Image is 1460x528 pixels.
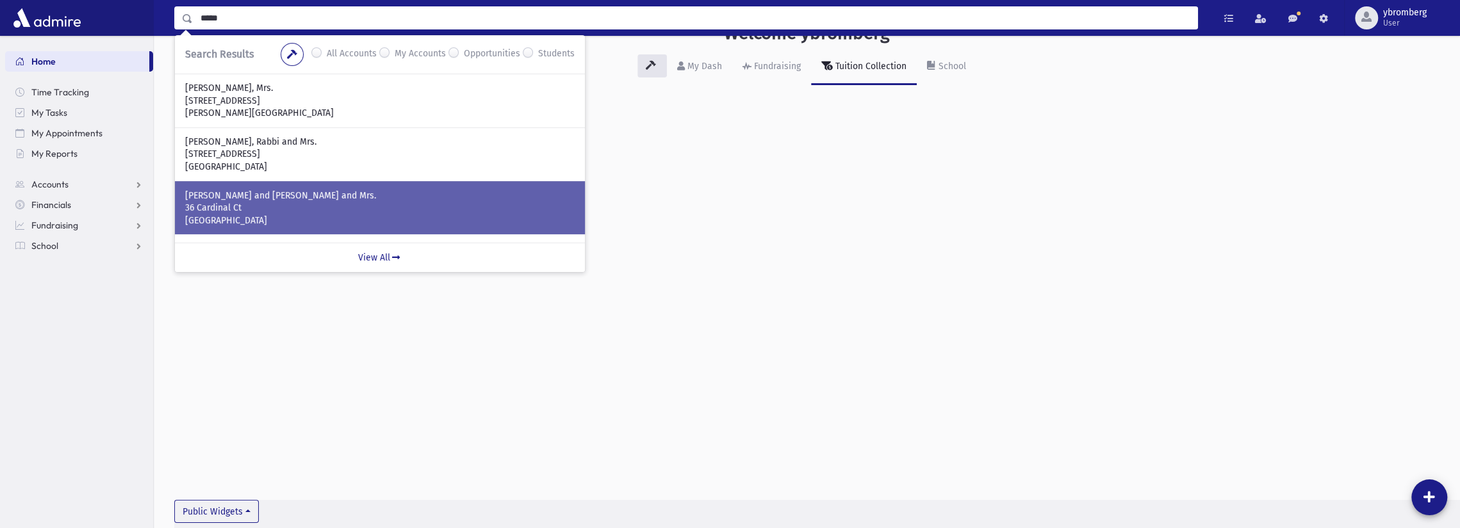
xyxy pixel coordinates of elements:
div: School [936,61,966,72]
a: Fundraising [5,215,153,236]
p: [GEOGRAPHIC_DATA] [185,214,575,227]
p: [PERSON_NAME] and [PERSON_NAME] and Mrs. [185,189,575,202]
span: Home [31,56,56,67]
span: My Tasks [31,107,67,118]
span: My Reports [31,148,78,159]
span: User [1383,18,1427,28]
p: [GEOGRAPHIC_DATA] [185,161,575,173]
div: My Dash [685,61,722,72]
p: [PERSON_NAME], Rabbi and Mrs. [185,136,575,148]
img: AdmirePro [10,5,84,31]
p: [PERSON_NAME][GEOGRAPHIC_DATA] [185,107,575,120]
span: Time Tracking [31,86,89,98]
label: Students [538,47,575,62]
span: Search Results [185,48,254,60]
a: Home [5,51,149,72]
p: [STREET_ADDRESS] [185,95,575,108]
span: School [31,240,58,252]
div: Tuition Collection [833,61,906,72]
span: ybromberg [1383,8,1427,18]
label: My Accounts [395,47,446,62]
a: School [5,236,153,256]
span: Financials [31,199,71,211]
label: All Accounts [327,47,377,62]
a: My Appointments [5,123,153,143]
p: [PERSON_NAME], Mrs. [185,82,575,95]
span: My Appointments [31,127,103,139]
a: Fundraising [732,49,811,85]
a: Accounts [5,174,153,195]
div: Fundraising [751,61,801,72]
a: View All [175,243,585,272]
a: My Reports [5,143,153,164]
p: 36 Cardinal Ct [185,202,575,214]
a: My Tasks [5,102,153,123]
span: Fundraising [31,220,78,231]
button: Public Widgets [174,500,259,523]
a: School [917,49,976,85]
label: Opportunities [464,47,520,62]
input: Search [193,6,1197,29]
span: Accounts [31,179,69,190]
a: Tuition Collection [811,49,917,85]
a: Financials [5,195,153,215]
p: [STREET_ADDRESS] [185,148,575,161]
a: Time Tracking [5,82,153,102]
a: My Dash [667,49,732,85]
